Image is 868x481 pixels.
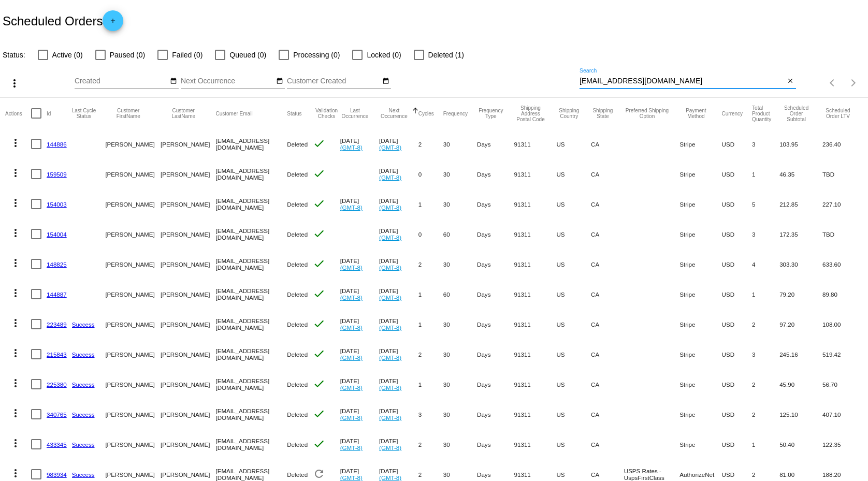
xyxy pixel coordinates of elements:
mat-cell: 122.35 [822,429,863,459]
mat-cell: 46.35 [779,159,822,189]
mat-cell: [DATE] [379,429,418,459]
mat-cell: [PERSON_NAME] [161,219,215,249]
a: (GMT-8) [379,264,401,271]
mat-cell: [DATE] [340,249,379,279]
mat-icon: date_range [382,77,389,85]
mat-cell: USD [722,279,753,309]
button: Previous page [822,72,843,93]
mat-cell: [DATE] [379,219,418,249]
mat-cell: [PERSON_NAME] [161,249,215,279]
a: (GMT-8) [379,474,401,481]
mat-cell: 30 [443,369,477,399]
mat-cell: Days [477,159,514,189]
mat-cell: [DATE] [379,249,418,279]
span: Paused (0) [110,49,145,61]
mat-cell: 3 [418,399,443,429]
mat-cell: CA [591,129,624,159]
mat-cell: 2 [752,399,779,429]
button: Change sorting for CustomerFirstName [105,108,151,119]
mat-cell: [DATE] [379,399,418,429]
a: (GMT-8) [340,474,363,481]
mat-cell: [PERSON_NAME] [161,279,215,309]
a: Success [72,411,95,418]
mat-cell: US [556,309,591,339]
mat-cell: 1 [418,279,443,309]
mat-cell: 1 [752,159,779,189]
mat-cell: 30 [443,189,477,219]
mat-cell: 97.20 [779,309,822,339]
mat-cell: [PERSON_NAME] [105,399,161,429]
button: Change sorting for CurrencyIso [722,110,743,116]
mat-cell: Stripe [679,309,721,339]
mat-cell: 91311 [514,249,557,279]
mat-cell: 125.10 [779,399,822,429]
mat-cell: [DATE] [340,309,379,339]
mat-cell: [PERSON_NAME] [161,129,215,159]
mat-cell: Days [477,189,514,219]
mat-cell: 0 [418,159,443,189]
mat-cell: [EMAIL_ADDRESS][DOMAIN_NAME] [215,159,287,189]
a: (GMT-8) [379,444,401,451]
button: Change sorting for Status [287,110,301,116]
a: (GMT-8) [379,384,401,391]
a: (GMT-8) [340,324,363,331]
a: Success [72,441,95,448]
mat-cell: [PERSON_NAME] [105,429,161,459]
mat-cell: [EMAIL_ADDRESS][DOMAIN_NAME] [215,129,287,159]
mat-cell: [EMAIL_ADDRESS][DOMAIN_NAME] [215,429,287,459]
mat-cell: [PERSON_NAME] [105,129,161,159]
a: (GMT-8) [340,294,363,301]
mat-cell: US [556,129,591,159]
span: Processing (0) [293,49,340,61]
a: 215843 [47,351,67,358]
a: (GMT-8) [340,264,363,271]
mat-icon: date_range [170,77,177,85]
mat-cell: 1 [752,279,779,309]
a: 223489 [47,321,67,328]
mat-cell: [DATE] [340,429,379,459]
button: Change sorting for Subtotal [779,105,813,122]
a: 144886 [47,141,67,148]
mat-cell: 245.16 [779,339,822,369]
mat-cell: 3 [752,129,779,159]
mat-cell: 3 [752,339,779,369]
mat-icon: more_vert [9,137,22,149]
mat-cell: 91311 [514,369,557,399]
span: Deleted [287,171,308,178]
mat-cell: 91311 [514,309,557,339]
mat-cell: 91311 [514,279,557,309]
button: Change sorting for Cycles [418,110,434,116]
mat-cell: [EMAIL_ADDRESS][DOMAIN_NAME] [215,339,287,369]
mat-cell: 172.35 [779,219,822,249]
a: (GMT-8) [379,234,401,241]
mat-cell: Stripe [679,369,721,399]
mat-cell: 91311 [514,399,557,429]
mat-cell: [DATE] [340,279,379,309]
mat-cell: 91311 [514,219,557,249]
mat-cell: 2 [752,309,779,339]
mat-icon: close [787,77,794,85]
mat-cell: USD [722,189,753,219]
a: 159509 [47,171,67,178]
mat-cell: [DATE] [379,309,418,339]
mat-cell: 2 [418,249,443,279]
mat-cell: Days [477,399,514,429]
mat-cell: [EMAIL_ADDRESS][DOMAIN_NAME] [215,189,287,219]
mat-cell: 30 [443,339,477,369]
a: (GMT-8) [379,204,401,211]
mat-icon: more_vert [9,467,22,479]
mat-cell: US [556,219,591,249]
mat-cell: 1 [418,189,443,219]
span: Deleted (1) [428,49,464,61]
mat-cell: 2 [418,429,443,459]
mat-cell: 30 [443,159,477,189]
mat-icon: more_vert [9,227,22,239]
mat-cell: US [556,429,591,459]
a: 154003 [47,201,67,208]
span: Deleted [287,261,308,268]
mat-cell: Days [477,309,514,339]
mat-cell: CA [591,309,624,339]
button: Change sorting for LastOccurrenceUtc [340,108,370,119]
h2: Scheduled Orders [3,10,123,31]
mat-cell: [PERSON_NAME] [105,369,161,399]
